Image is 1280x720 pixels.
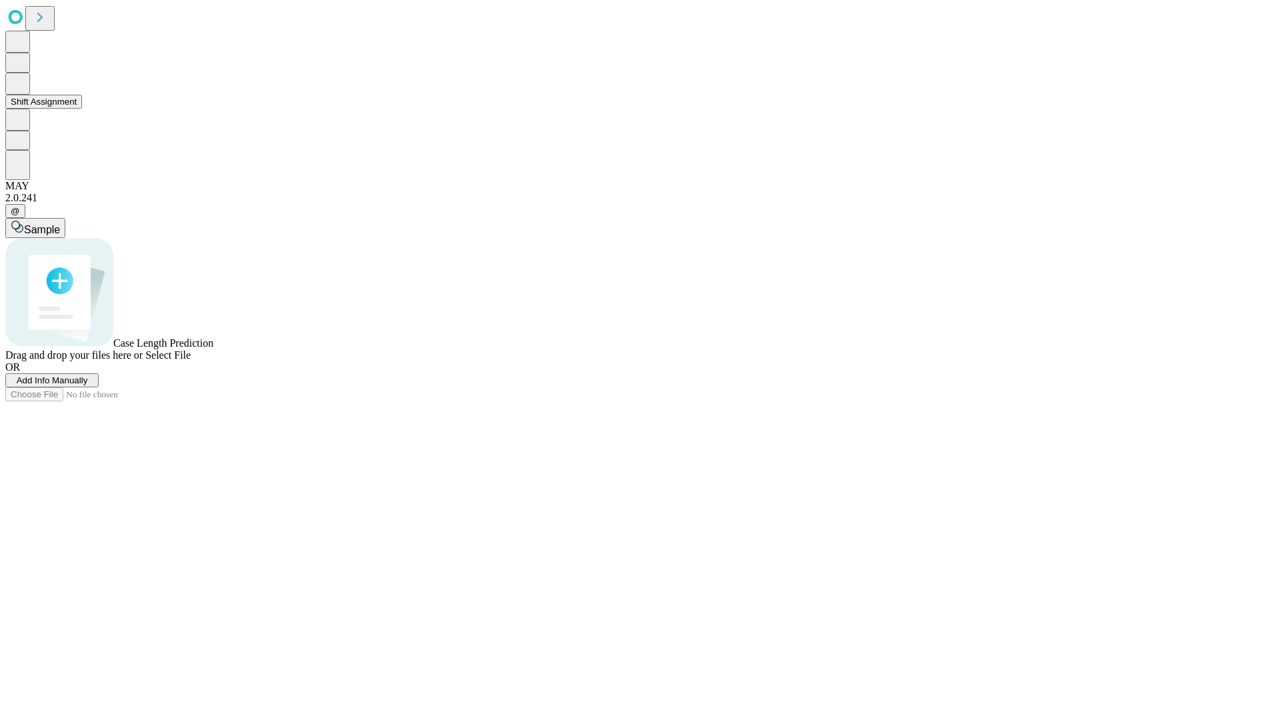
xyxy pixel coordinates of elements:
[5,349,143,361] span: Drag and drop your files here or
[5,95,82,109] button: Shift Assignment
[11,206,20,216] span: @
[17,375,88,385] span: Add Info Manually
[5,204,25,218] button: @
[113,337,213,349] span: Case Length Prediction
[24,224,60,235] span: Sample
[5,361,20,373] span: OR
[5,373,99,387] button: Add Info Manually
[5,180,1275,192] div: MAY
[5,218,65,238] button: Sample
[145,349,191,361] span: Select File
[5,192,1275,204] div: 2.0.241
